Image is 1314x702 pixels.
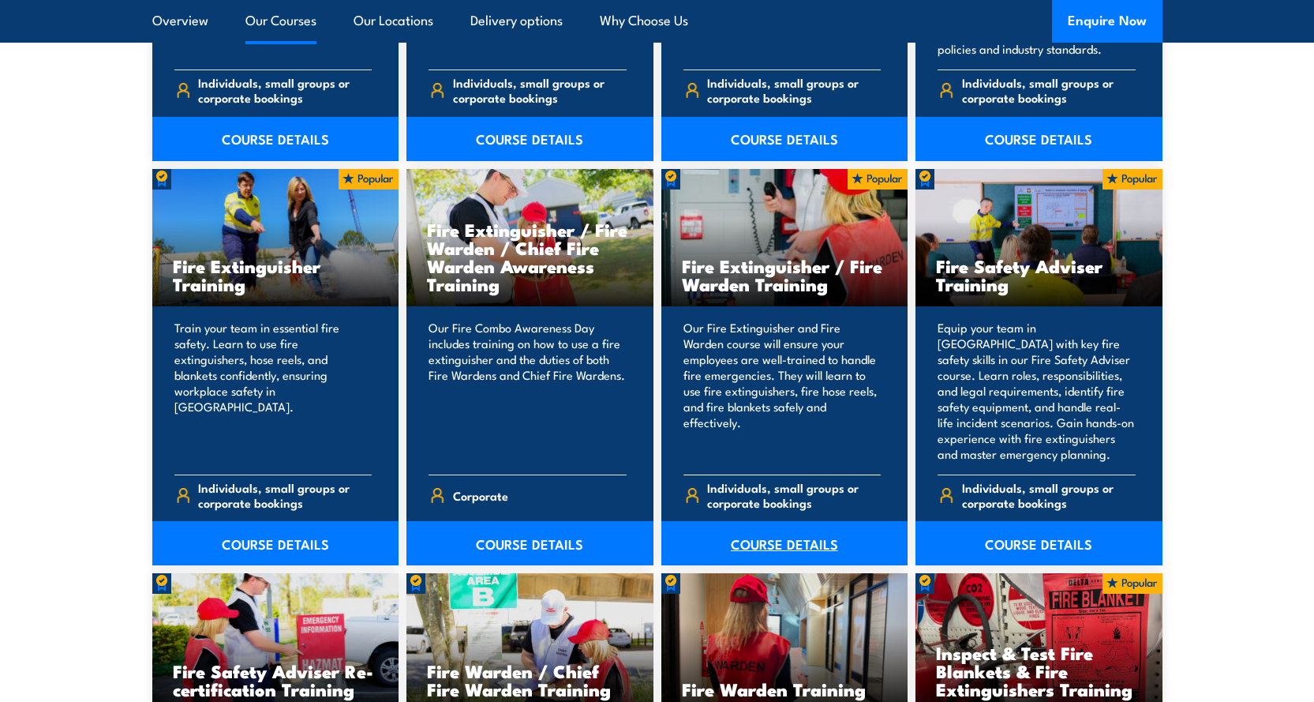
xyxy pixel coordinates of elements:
h3: Fire Warden Training [682,680,888,698]
h3: Inspect & Test Fire Blankets & Fire Extinguishers Training [936,644,1142,698]
span: Individuals, small groups or corporate bookings [198,75,372,105]
h3: Fire Extinguisher Training [173,257,379,293]
h3: Fire Extinguisher / Fire Warden Training [682,257,888,293]
p: Our Fire Combo Awareness Day includes training on how to use a fire extinguisher and the duties o... [429,320,627,462]
a: COURSE DETAILS [915,521,1162,565]
a: COURSE DETAILS [152,521,399,565]
span: Individuals, small groups or corporate bookings [962,480,1136,510]
p: Train your team in essential fire safety. Learn to use fire extinguishers, hose reels, and blanke... [174,320,372,462]
h3: Fire Extinguisher / Fire Warden / Chief Fire Warden Awareness Training [427,220,633,293]
span: Individuals, small groups or corporate bookings [707,480,881,510]
a: COURSE DETAILS [915,117,1162,161]
span: Individuals, small groups or corporate bookings [707,75,881,105]
p: Equip your team in [GEOGRAPHIC_DATA] with key fire safety skills in our Fire Safety Adviser cours... [938,320,1136,462]
h3: Fire Safety Adviser Training [936,257,1142,293]
a: COURSE DETAILS [661,117,908,161]
a: COURSE DETAILS [152,117,399,161]
span: Corporate [453,483,508,508]
p: Our Fire Extinguisher and Fire Warden course will ensure your employees are well-trained to handl... [683,320,882,462]
span: Individuals, small groups or corporate bookings [198,480,372,510]
span: Individuals, small groups or corporate bookings [453,75,627,105]
a: COURSE DETAILS [661,521,908,565]
a: COURSE DETAILS [406,117,653,161]
span: Individuals, small groups or corporate bookings [962,75,1136,105]
h3: Fire Warden / Chief Fire Warden Training [427,662,633,698]
a: COURSE DETAILS [406,521,653,565]
h3: Fire Safety Adviser Re-certification Training [173,662,379,698]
